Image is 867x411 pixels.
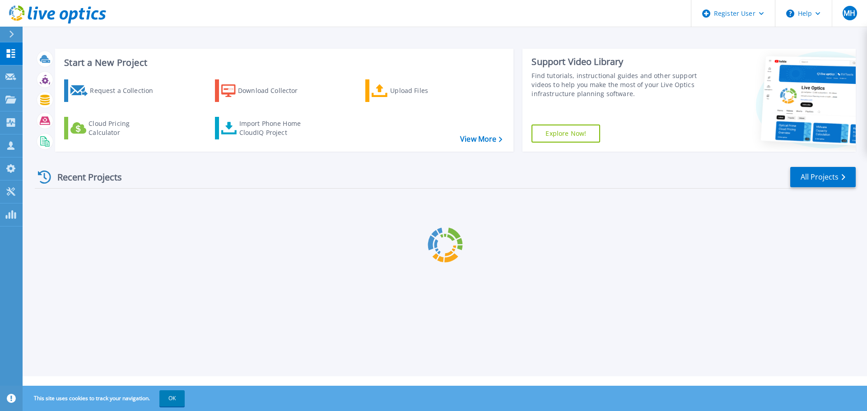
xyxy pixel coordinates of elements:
[35,166,134,188] div: Recent Projects
[365,79,466,102] a: Upload Files
[844,9,855,17] span: MH
[531,125,600,143] a: Explore Now!
[239,119,310,137] div: Import Phone Home CloudIQ Project
[460,135,502,143] a: View More
[531,71,701,98] div: Find tutorials, instructional guides and other support videos to help you make the most of your L...
[89,119,161,137] div: Cloud Pricing Calculator
[64,117,165,139] a: Cloud Pricing Calculator
[790,167,856,187] a: All Projects
[531,56,701,68] div: Support Video Library
[25,390,185,406] span: This site uses cookies to track your navigation.
[90,82,162,100] div: Request a Collection
[390,82,462,100] div: Upload Files
[159,390,185,406] button: OK
[238,82,310,100] div: Download Collector
[64,79,165,102] a: Request a Collection
[64,58,502,68] h3: Start a New Project
[215,79,316,102] a: Download Collector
